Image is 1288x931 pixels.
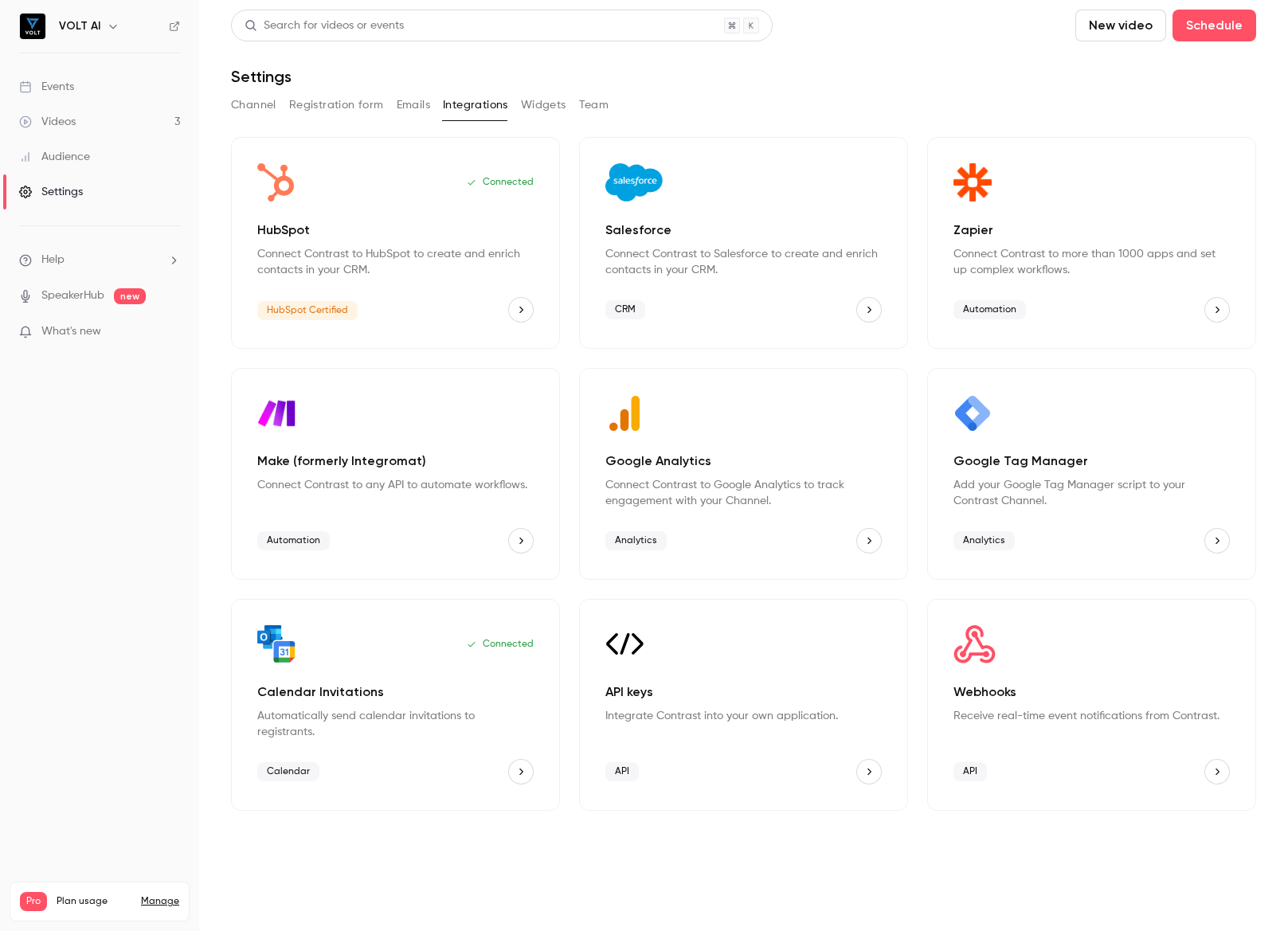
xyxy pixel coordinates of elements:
[245,18,404,34] div: Search for videos or events
[605,683,882,702] p: API keys
[19,252,180,268] li: help-dropdown-opener
[856,297,882,323] button: Salesforce
[114,288,146,304] span: new
[508,528,534,554] button: Make (formerly Integromat)
[1204,759,1230,784] button: Webhooks
[953,477,1230,509] p: Add your Google Tag Manager script to your Contrast Channel.
[141,895,179,908] a: Manage
[20,14,45,39] img: VOLT AI
[1204,297,1230,323] button: Zapier
[579,137,908,349] div: Salesforce
[59,18,100,34] h6: VOLT AI
[231,67,292,86] h1: Settings
[953,762,987,781] span: API
[521,92,566,118] button: Widgets
[927,599,1256,811] div: Webhooks
[257,708,534,740] p: Automatically send calendar invitations to registrants.
[257,246,534,278] p: Connect Contrast to HubSpot to create and enrich contacts in your CRM.
[467,176,534,189] p: Connected
[508,297,534,323] button: HubSpot
[953,708,1230,724] p: Receive real-time event notifications from Contrast.
[57,895,131,908] span: Plan usage
[257,531,330,550] span: Automation
[19,184,83,200] div: Settings
[231,599,560,811] div: Calendar Invitations
[953,531,1015,550] span: Analytics
[19,114,76,130] div: Videos
[605,221,882,240] p: Salesforce
[856,759,882,784] button: API keys
[467,638,534,651] p: Connected
[605,300,645,319] span: CRM
[953,221,1230,240] p: Zapier
[257,301,358,320] span: HubSpot Certified
[605,531,667,550] span: Analytics
[953,246,1230,278] p: Connect Contrast to more than 1000 apps and set up complex workflows.
[605,452,882,471] p: Google Analytics
[953,683,1230,702] p: Webhooks
[1173,10,1256,41] button: Schedule
[605,246,882,278] p: Connect Contrast to Salesforce to create and enrich contacts in your CRM.
[20,892,47,911] span: Pro
[231,368,560,580] div: Make (formerly Integromat)
[605,477,882,509] p: Connect Contrast to Google Analytics to track engagement with your Channel.
[289,92,384,118] button: Registration form
[927,368,1256,580] div: Google Tag Manager
[257,683,534,702] p: Calendar Invitations
[231,137,560,349] div: HubSpot
[579,599,908,811] div: API keys
[1075,10,1166,41] button: New video
[41,323,101,340] span: What's new
[19,79,74,95] div: Events
[856,528,882,554] button: Google Analytics
[508,759,534,784] button: Calendar Invitations
[1204,528,1230,554] button: Google Tag Manager
[257,477,534,493] p: Connect Contrast to any API to automate workflows.
[41,288,104,304] a: SpeakerHub
[953,300,1026,319] span: Automation
[443,92,508,118] button: Integrations
[605,708,882,724] p: Integrate Contrast into your own application.
[605,762,639,781] span: API
[231,92,276,118] button: Channel
[927,137,1256,349] div: Zapier
[257,452,534,471] p: Make (formerly Integromat)
[953,452,1230,471] p: Google Tag Manager
[257,221,534,240] p: HubSpot
[579,368,908,580] div: Google Analytics
[41,252,65,268] span: Help
[579,92,609,118] button: Team
[19,149,90,165] div: Audience
[397,92,430,118] button: Emails
[257,762,319,781] span: Calendar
